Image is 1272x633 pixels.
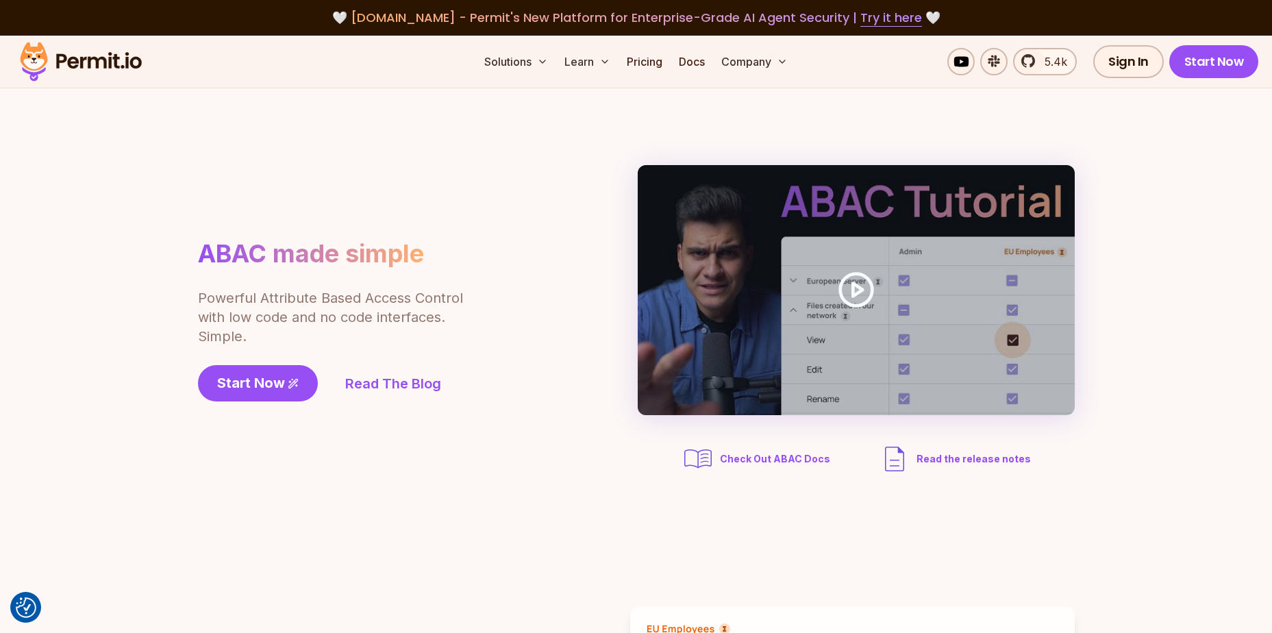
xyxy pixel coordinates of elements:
a: Sign In [1093,45,1164,78]
button: Learn [559,48,616,75]
a: Start Now [1169,45,1259,78]
img: Permit logo [14,38,148,85]
div: 🤍 🤍 [33,8,1239,27]
a: Check Out ABAC Docs [682,443,834,475]
a: Read the release notes [878,443,1031,475]
a: Try it here [860,9,922,27]
button: Company [716,48,793,75]
span: [DOMAIN_NAME] - Permit's New Platform for Enterprise-Grade AI Agent Security | [351,9,922,26]
button: Solutions [479,48,553,75]
a: Start Now [198,365,318,401]
span: Start Now [217,373,285,393]
img: description [878,443,911,475]
span: Check Out ABAC Docs [720,452,830,466]
span: 5.4k [1036,53,1067,70]
p: Powerful Attribute Based Access Control with low code and no code interfaces. Simple. [198,288,465,346]
button: Consent Preferences [16,597,36,618]
a: Read The Blog [345,374,441,393]
img: abac docs [682,443,714,475]
h1: ABAC made simple [198,238,424,269]
a: Docs [673,48,710,75]
a: 5.4k [1013,48,1077,75]
span: Read the release notes [916,452,1031,466]
a: Pricing [621,48,668,75]
img: Revisit consent button [16,597,36,618]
